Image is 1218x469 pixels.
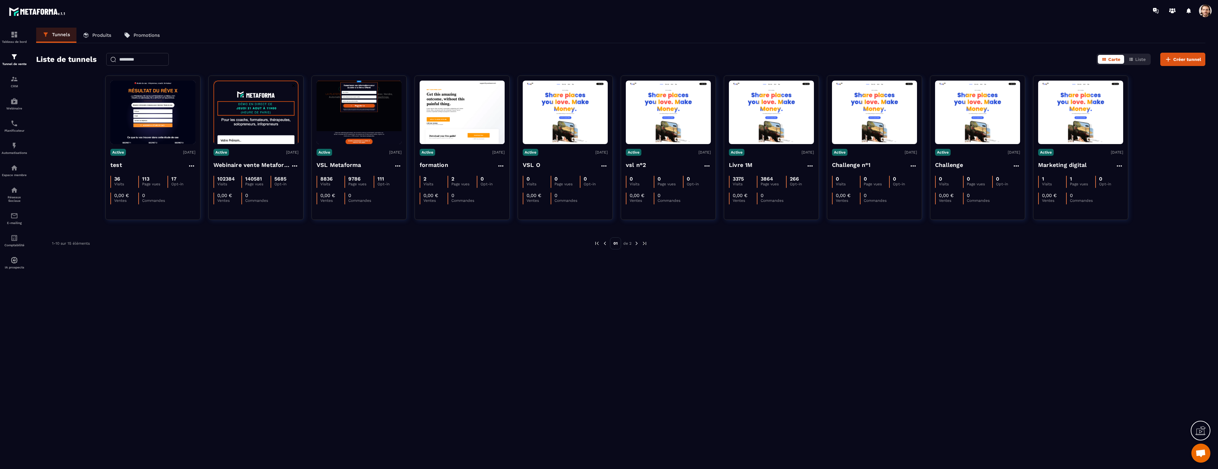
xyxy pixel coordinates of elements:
p: 0 [245,193,248,198]
p: Visits [836,182,860,186]
p: Active [935,149,951,156]
p: 102384 [217,176,235,182]
p: Commandes [554,198,579,203]
p: Page vues [451,182,476,186]
p: 1 [1070,176,1072,182]
a: schedulerschedulerPlanificateur [2,115,27,137]
p: Tunnel de vente [2,62,27,66]
p: [DATE] [905,150,917,155]
p: Active [626,149,641,156]
p: 0 [761,193,763,198]
p: Page vues [761,182,786,186]
img: email [10,212,18,220]
p: [DATE] [389,150,402,155]
img: automations [10,164,18,172]
p: 0 [836,176,839,182]
p: Page vues [658,182,683,186]
p: Page vues [1070,182,1095,186]
a: accountantaccountantComptabilité [2,229,27,252]
img: automations [10,142,18,149]
p: 0,00 € [114,193,129,198]
p: Opt-in [893,182,917,186]
p: 0 [658,193,660,198]
p: Automatisations [2,151,27,155]
p: 5685 [274,176,286,182]
img: formation [10,75,18,83]
button: Carte [1098,55,1124,64]
p: 0 [348,193,351,198]
p: 3864 [761,176,773,182]
p: Ventes [630,198,654,203]
p: Opt-in [171,182,195,186]
img: formation [10,53,18,61]
p: 17 [171,176,176,182]
h4: formation [420,161,448,169]
a: automationsautomationsWebinaire [2,93,27,115]
p: Ventes [217,198,241,203]
p: Page vues [245,182,270,186]
p: 0 [630,176,633,182]
img: social-network [10,186,18,194]
p: [DATE] [1111,150,1123,155]
p: Page vues [348,182,373,186]
p: CRM [2,84,27,88]
p: 0 [687,176,690,182]
p: Réseaux Sociaux [2,195,27,202]
p: 0 [584,176,587,182]
p: 0 [1070,193,1073,198]
button: Créer tunnel [1160,53,1205,66]
p: 2 [423,176,426,182]
p: Visits [630,182,654,186]
p: 111 [377,176,384,182]
p: Commandes [142,198,166,203]
p: 2 [451,176,454,182]
p: 0 [939,176,942,182]
p: 1 [1042,176,1044,182]
a: formationformationCRM [2,70,27,93]
p: [DATE] [595,150,608,155]
p: 3375 [733,176,744,182]
p: [DATE] [492,150,505,155]
p: 0 [893,176,896,182]
p: Page vues [967,182,992,186]
p: 0 [864,176,867,182]
p: Opt-in [481,182,505,186]
p: Visits [733,182,757,186]
p: 0,00 € [939,193,954,198]
p: Active [317,149,332,156]
p: Visits [320,182,344,186]
h2: Liste de tunnels [36,53,97,66]
img: automations [10,256,18,264]
a: automationsautomationsAutomatisations [2,137,27,159]
a: Produits [76,28,118,43]
p: Page vues [864,182,889,186]
p: 0,00 € [1042,193,1057,198]
p: Active [832,149,848,156]
p: 0 [967,193,970,198]
p: Produits [92,32,111,38]
p: Commandes [864,198,888,203]
img: formation [10,31,18,38]
h4: VSL O [523,161,540,169]
p: 0,00 € [423,193,438,198]
p: 113 [142,176,149,182]
a: emailemailE-mailing [2,207,27,229]
p: Opt-in [584,182,608,186]
img: image [729,83,814,142]
img: image [1038,83,1123,142]
p: 0,00 € [733,193,748,198]
p: [DATE] [286,150,298,155]
h4: Livre 1M [729,161,753,169]
p: Ventes [114,198,138,203]
h4: vsl n°2 [626,161,646,169]
img: accountant [10,234,18,242]
p: Comptabilité [2,243,27,247]
p: 36 [114,176,120,182]
p: Espace membre [2,173,27,177]
button: Liste [1125,55,1149,64]
p: Promotions [134,32,160,38]
p: [DATE] [1008,150,1020,155]
p: 140581 [245,176,262,182]
a: Open chat [1191,444,1210,463]
p: 0 [554,193,557,198]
